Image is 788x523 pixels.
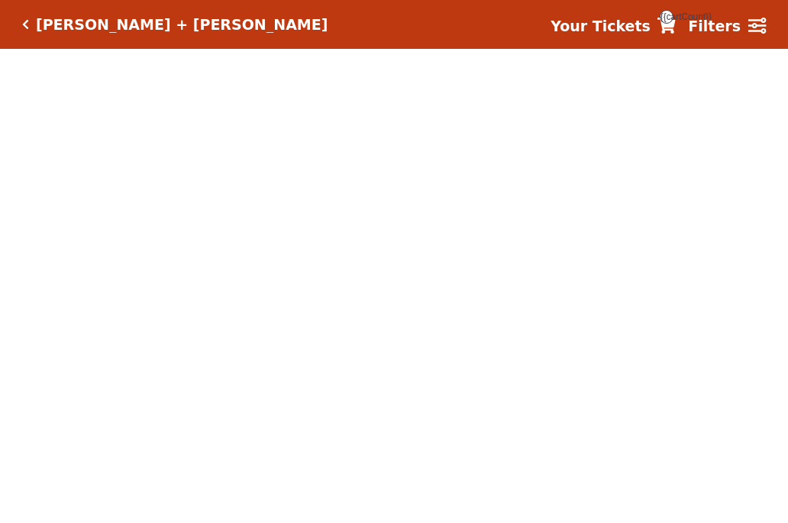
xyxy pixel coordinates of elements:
[660,10,673,24] span: {{cartCount}}
[22,19,29,30] a: Click here to go back to filters
[551,15,676,37] a: Your Tickets {{cartCount}}
[688,18,741,34] strong: Filters
[551,18,651,34] strong: Your Tickets
[688,15,766,37] a: Filters
[36,16,328,34] h5: [PERSON_NAME] + [PERSON_NAME]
